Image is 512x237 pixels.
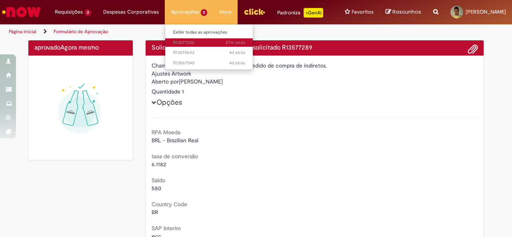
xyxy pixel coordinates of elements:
img: ServiceNow [1,4,42,20]
a: Rascunhos [386,8,421,16]
b: Saldo [152,177,165,184]
b: SAP Interim [152,225,181,232]
b: RPA Moeda [152,129,180,136]
span: Favoritos [352,8,374,16]
b: taxa de conversão [152,153,198,160]
time: 29/09/2025 14:24:38 [226,40,245,46]
span: 27m atrás [226,40,245,46]
time: 29/09/2025 14:51:40 [60,44,99,52]
span: Aprovações [171,8,199,16]
div: [PERSON_NAME] [152,78,478,88]
span: 6.1182 [152,161,166,168]
span: 580 [152,185,161,192]
span: Agora mesmo [60,44,99,52]
span: More [219,8,232,16]
img: click_logo_yellow_360x200.png [244,6,265,18]
span: R13567540 [173,60,245,66]
span: BRL - Brazilian Real [152,137,198,144]
span: 4d atrás [229,60,245,66]
div: Ajustes Artwork [152,70,478,78]
h4: Solicitação de aprovação para Item solicitado R13577289 [152,44,478,52]
a: Aberto R13567540 : [165,59,253,68]
span: [PERSON_NAME] [466,8,506,15]
span: 3 [84,9,91,16]
span: Despesas Corporativas [103,8,159,16]
span: 4d atrás [229,50,245,56]
span: Requisições [55,8,83,16]
b: Country Code [152,201,187,208]
ul: Aprovações [165,24,254,70]
time: 26/09/2025 13:53:45 [229,50,245,56]
span: R13570693 [173,50,245,56]
a: Exibir todas as aprovações [165,28,253,37]
span: 3 [201,9,208,16]
span: R13577232 [173,40,245,46]
a: Formulário de Aprovação [54,28,108,35]
h4: aprovado [34,44,127,52]
p: +GenAi [304,8,323,18]
a: Página inicial [9,28,36,35]
a: Aberto R13570693 : [165,48,253,57]
div: Padroniza [277,8,323,18]
time: 25/09/2025 15:52:06 [229,60,245,66]
img: sucesso_1.gif [34,62,127,154]
div: Quantidade 1 [152,88,478,96]
span: BR [152,209,158,216]
ul: Trilhas de página [6,24,335,39]
div: Chamado destinado para a geração de pedido de compra de indiretos. [152,62,478,70]
span: Rascunhos [392,8,421,16]
label: Aberto por [152,78,179,86]
a: Aberto R13577232 : [165,38,253,47]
